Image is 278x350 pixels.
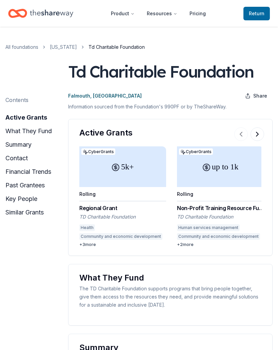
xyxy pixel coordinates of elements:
div: Regional Grant [79,204,166,212]
nav: breadcrumb [5,43,273,51]
button: contact [5,153,28,164]
div: Rolling [177,191,193,197]
button: Share [240,89,273,103]
div: 5k+ [79,146,166,187]
p: Information sourced from the Foundation's 990PF or by TheShareWay. [68,103,273,111]
span: Return [249,9,264,18]
div: TD Charitable Foundation [177,213,264,220]
button: what they fund [5,126,52,137]
button: financial trends [5,166,51,177]
a: up to 1kCyberGrantsRollingNon-Profit Training Resource FundTD Charitable FoundationHuman services... [177,146,264,247]
div: The TD Charitable Foundation supports programs that bring people together, give them access to th... [79,285,261,309]
a: [US_STATE] [50,43,77,51]
a: All foundations [5,43,38,51]
button: summary [5,139,32,150]
button: Resources [141,7,183,20]
a: Home [8,5,73,21]
div: + 2 more [177,242,264,247]
p: Falmouth, [GEOGRAPHIC_DATA] [68,92,142,100]
a: Pricing [184,7,211,20]
div: TD Charitable Foundation [79,213,166,220]
div: Health [79,224,95,231]
button: past grantees [5,180,45,191]
div: CyberGrants [179,148,213,155]
div: up to 1k [177,146,264,187]
a: 5k+CyberGrantsRollingRegional GrantTD Charitable FoundationHealthCommunity and economic developme... [79,146,166,247]
button: similar grants [5,207,44,218]
div: Td Charitable Foundation [68,62,253,81]
div: Community and economic development [79,233,162,240]
button: key people [5,193,37,204]
a: Return [243,7,270,20]
button: Product [105,7,140,20]
div: What They Fund [79,272,261,283]
div: Community and economic development [177,233,260,240]
div: Active Grants [79,127,261,138]
div: + 3 more [79,242,166,247]
nav: Main [105,5,211,21]
div: CyberGrants [81,148,115,155]
button: active grants [5,112,47,123]
div: Non-Profit Training Resource Fund [177,204,264,212]
div: Contents [5,96,28,104]
div: Human services management [177,224,240,231]
span: Share [253,92,267,100]
span: Td Charitable Foundation [88,43,145,51]
div: Rolling [79,191,96,197]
